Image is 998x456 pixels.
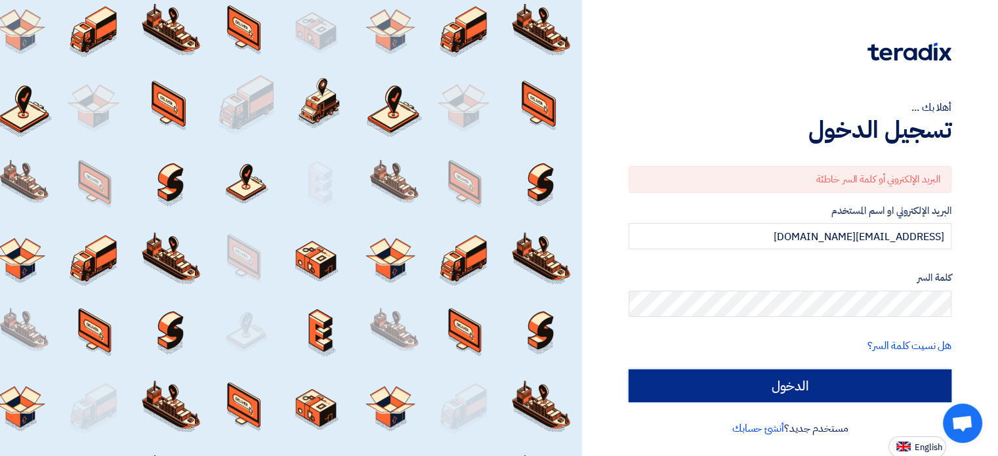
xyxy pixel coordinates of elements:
img: Teradix logo [867,43,951,61]
input: أدخل بريد العمل الإلكتروني او اسم المستخدم الخاص بك ... [629,223,951,249]
label: البريد الإلكتروني او اسم المستخدم [629,203,951,218]
a: Open chat [943,404,982,443]
div: البريد الإلكتروني أو كلمة السر خاطئة [629,166,951,193]
a: أنشئ حسابك [732,421,784,436]
input: الدخول [629,369,951,402]
div: أهلا بك ... [629,100,951,115]
img: en-US.png [896,442,911,451]
span: English [915,443,942,452]
label: كلمة السر [629,270,951,285]
div: مستخدم جديد؟ [629,421,951,436]
h1: تسجيل الدخول [629,115,951,144]
a: هل نسيت كلمة السر؟ [867,338,951,354]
